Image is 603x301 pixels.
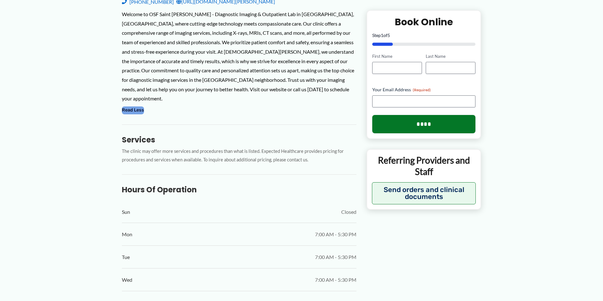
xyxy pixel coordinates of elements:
[372,33,476,38] p: Step of
[122,275,132,285] span: Wed
[122,106,144,114] button: Read Less
[426,53,475,59] label: Last Name
[387,33,390,38] span: 5
[122,230,132,239] span: Mon
[413,87,431,92] span: (Required)
[122,9,356,103] div: Welcome to OSF Saint [PERSON_NAME] - Diagnostic Imaging & Outpatient Lab in [GEOGRAPHIC_DATA], [G...
[315,252,356,262] span: 7:00 AM - 5:30 PM
[372,154,476,178] p: Referring Providers and Staff
[372,53,422,59] label: First Name
[372,87,476,93] label: Your Email Address
[341,207,356,217] span: Closed
[372,16,476,28] h2: Book Online
[381,33,383,38] span: 1
[315,230,356,239] span: 7:00 AM - 5:30 PM
[315,275,356,285] span: 7:00 AM - 5:30 PM
[122,252,130,262] span: Tue
[122,207,130,217] span: Sun
[122,135,356,145] h3: Services
[122,185,356,195] h3: Hours of Operation
[122,147,356,164] p: The clinic may offer more services and procedures than what is listed. Expected Healthcare provid...
[372,182,476,204] button: Send orders and clinical documents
